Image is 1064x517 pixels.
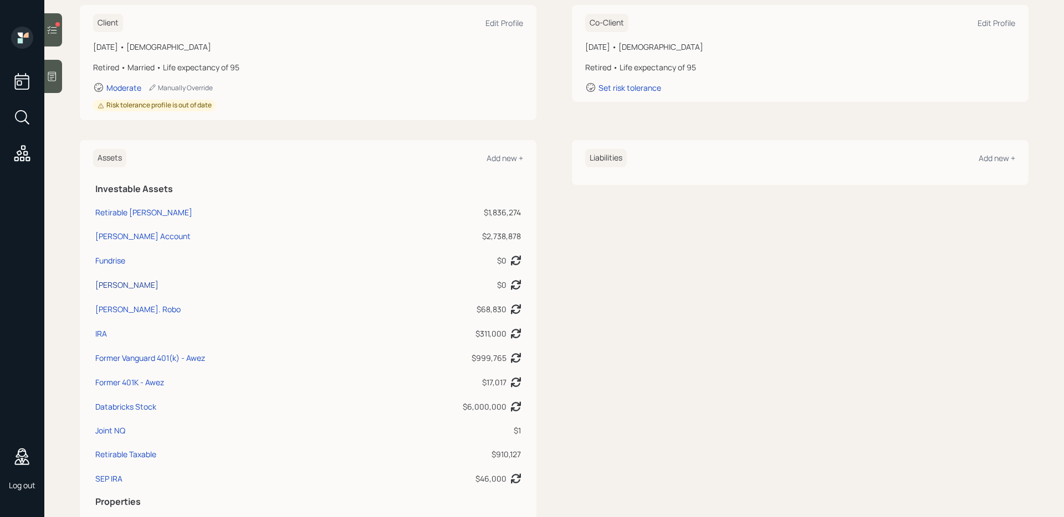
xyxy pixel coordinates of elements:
div: Joint NQ [95,425,125,436]
div: Log out [9,480,35,490]
div: Retirable Taxable [95,448,156,460]
div: Add new + [487,153,523,163]
div: $2,738,878 [373,230,521,242]
div: Retired • Married • Life expectancy of 95 [93,61,523,73]
div: $1,836,274 [373,206,521,218]
div: [DATE] • [DEMOGRAPHIC_DATA] [93,41,523,53]
div: Edit Profile [978,18,1015,28]
div: $68,830 [477,303,507,315]
h5: Properties [95,497,521,507]
h5: Investable Assets [95,184,521,194]
div: Set risk tolerance [598,82,661,93]
div: [PERSON_NAME] Account [95,230,191,242]
div: Add new + [979,153,1015,163]
div: Moderate [106,82,141,93]
div: Former Vanguard 401(k) - Awez [95,352,205,364]
div: [DATE] • [DEMOGRAPHIC_DATA] [585,41,1015,53]
div: [PERSON_NAME]. Robo [95,303,181,315]
div: $46,000 [475,473,507,484]
h6: Client [93,14,123,32]
div: Former 401K - Awez [95,376,164,388]
div: IRA [95,328,107,339]
div: $999,765 [472,352,507,364]
div: Databricks Stock [95,401,156,412]
div: SEP IRA [95,473,122,484]
div: Fundrise [95,255,125,266]
div: $17,017 [482,376,507,388]
div: Retirable [PERSON_NAME] [95,206,192,218]
h6: Co-Client [585,14,628,32]
h6: Liabilities [585,149,627,167]
div: $0 [497,255,507,266]
div: $1 [373,425,521,436]
div: [PERSON_NAME] [95,279,158,291]
div: $910,127 [373,448,521,460]
div: $6,000,000 [463,401,507,412]
div: $311,000 [475,328,507,339]
div: Retired • Life expectancy of 95 [585,61,1015,73]
div: Manually Override [148,83,213,92]
h6: Assets [93,149,126,167]
div: $0 [497,279,507,291]
div: Edit Profile [485,18,523,28]
div: Risk tolerance profile is out of date [98,101,212,110]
